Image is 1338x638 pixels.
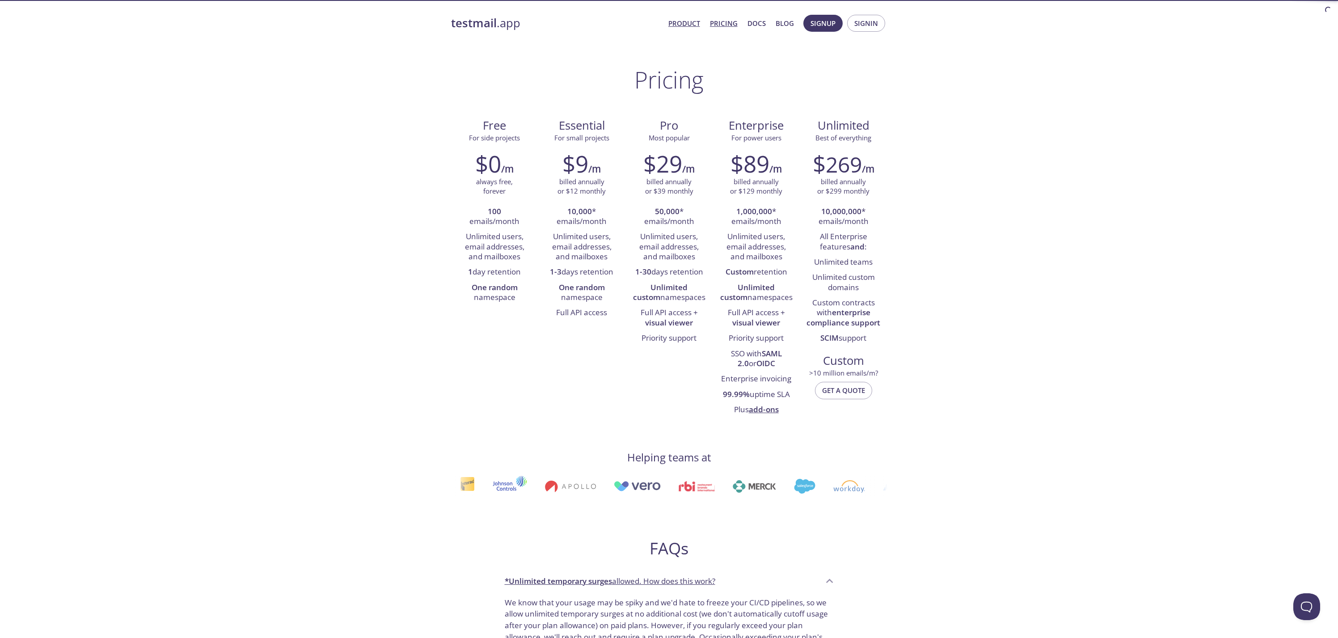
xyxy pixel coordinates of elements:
h1: Pricing [634,66,704,93]
a: Pricing [710,17,738,29]
li: Priority support [632,331,706,346]
strong: OIDC [756,358,775,368]
button: Signin [847,15,885,32]
p: billed annually or $129 monthly [730,177,782,196]
li: Unlimited users, email addresses, and mailboxes [458,229,532,265]
li: * emails/month [545,204,619,230]
strong: 1-3 [550,266,561,277]
span: 269 [826,150,862,179]
li: Full API access [545,305,619,321]
strong: 100 [488,206,501,216]
span: Signin [854,17,878,29]
li: Full API access + [719,305,793,331]
img: johnsoncontrols [493,476,527,497]
img: rbi [679,481,715,491]
li: * emails/month [632,204,706,230]
strong: visual viewer [732,317,780,328]
li: Priority support [719,331,793,346]
li: day retention [458,265,532,280]
li: retention [719,265,793,280]
span: Enterprise [720,118,793,133]
li: Plus [719,402,793,418]
strong: 99.99% [723,389,750,399]
strong: SAML 2.0 [738,348,782,368]
span: For power users [731,133,781,142]
img: vero [614,481,661,491]
h6: /m [769,161,782,177]
p: allowed. How does this work? [505,575,715,587]
strong: 1,000,000 [736,206,772,216]
strong: Unlimited custom [633,282,688,302]
strong: 1 [468,266,473,277]
a: add-ons [749,404,779,414]
li: namespace [458,280,532,306]
span: For small projects [554,133,609,142]
strong: One random [472,282,518,292]
li: days retention [545,265,619,280]
strong: One random [559,282,605,292]
a: Blog [776,17,794,29]
span: Unlimited [818,118,869,133]
li: Unlimited custom domains [806,270,880,296]
p: billed annually or $12 monthly [557,177,606,196]
strong: enterprise compliance support [806,307,880,327]
span: Best of everything [815,133,871,142]
h2: FAQs [498,538,841,558]
button: Get a quote [815,382,872,399]
h2: $89 [730,150,769,177]
span: > 10 million emails/m? [809,368,878,377]
li: * emails/month [719,204,793,230]
li: support [806,331,880,346]
h6: /m [588,161,601,177]
div: *Unlimited temporary surgesallowed. How does this work? [498,569,841,593]
span: Essential [545,118,618,133]
span: Most popular [649,133,690,142]
h2: $ [813,150,862,177]
p: always free, forever [476,177,513,196]
h2: $29 [643,150,682,177]
a: Product [668,17,700,29]
li: Unlimited teams [806,255,880,270]
li: SSO with or [719,346,793,372]
li: namespaces [719,280,793,306]
img: salesforce [794,479,815,494]
li: Unlimited users, email addresses, and mailboxes [545,229,619,265]
strong: *Unlimited temporary surges [505,576,612,586]
strong: 50,000 [655,206,680,216]
li: Unlimited users, email addresses, and mailboxes [632,229,706,265]
li: namespace [545,280,619,306]
h6: /m [682,161,695,177]
a: testmail.app [451,16,661,31]
strong: Unlimited custom [720,282,775,302]
p: billed annually or $299 monthly [817,177,869,196]
li: uptime SLA [719,387,793,402]
strong: testmail [451,15,497,31]
h4: Helping teams at [627,450,711,465]
p: billed annually or $39 monthly [645,177,693,196]
span: Custom [807,353,880,368]
h6: /m [862,161,874,177]
strong: 10,000 [567,206,592,216]
img: workday [833,480,865,493]
li: Enterprise invoicing [719,372,793,387]
strong: 10,000,000 [821,206,861,216]
li: * emails/month [806,204,880,230]
strong: and [850,241,865,252]
span: For side projects [469,133,520,142]
li: days retention [632,265,706,280]
h2: $0 [475,150,501,177]
span: Get a quote [822,384,865,396]
span: Free [458,118,531,133]
li: Full API access + [632,305,706,331]
img: apollo [545,480,596,493]
a: Docs [747,17,766,29]
h2: $9 [562,150,588,177]
span: Pro [633,118,705,133]
strong: Custom [726,266,754,277]
li: Unlimited users, email addresses, and mailboxes [719,229,793,265]
strong: SCIM [820,333,839,343]
li: Custom contracts with [806,296,880,331]
li: All Enterprise features : [806,229,880,255]
h6: /m [501,161,514,177]
iframe: Help Scout Beacon - Open [1293,593,1320,620]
